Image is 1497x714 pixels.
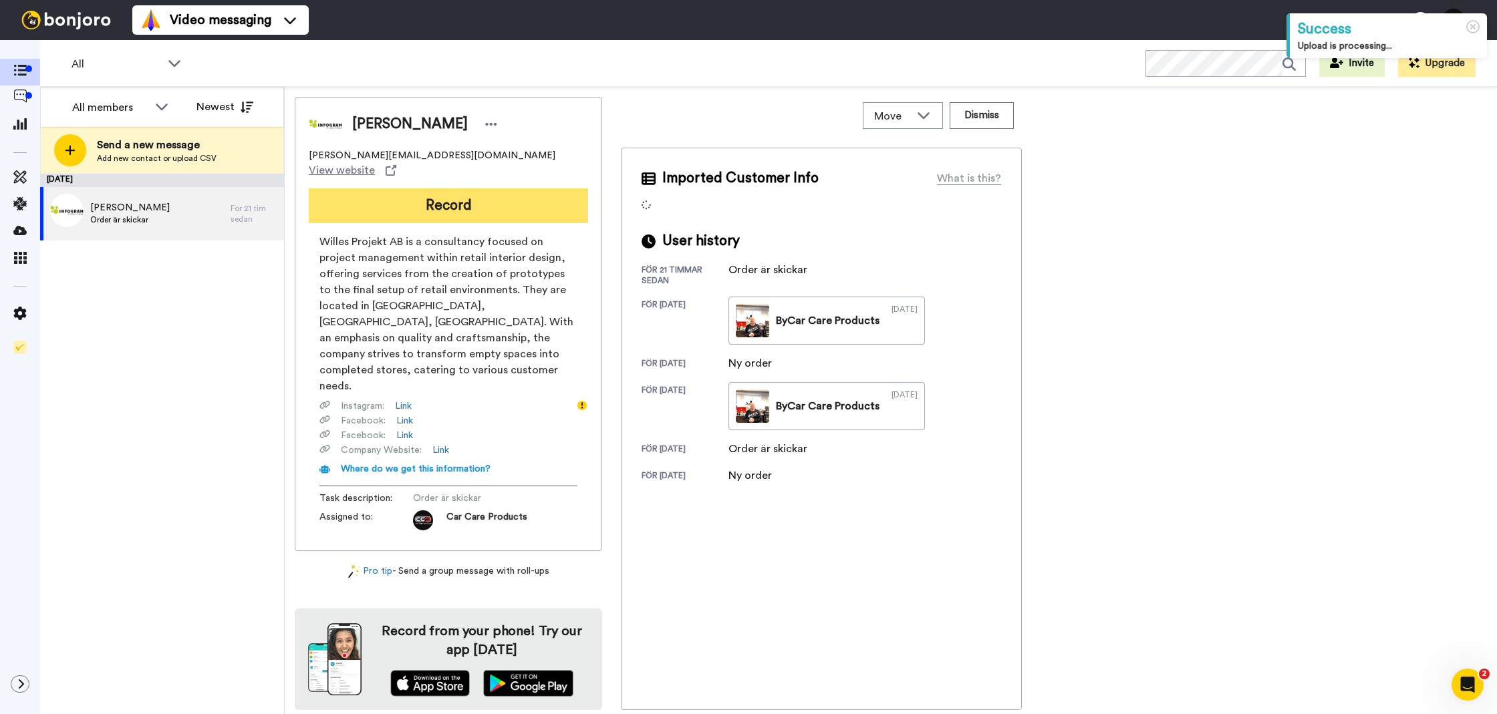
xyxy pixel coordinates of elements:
[375,622,589,659] h4: Record from your phone! Try our app [DATE]
[295,564,602,578] div: - Send a group message with roll-ups
[413,510,433,530] img: fa6b7fd4-c3c4-475b-9b20-179fad50db7e-1719390291.jpg
[432,443,449,457] a: Link
[72,100,148,116] div: All members
[352,114,468,134] span: [PERSON_NAME]
[776,313,879,329] div: By Car Care Products
[309,162,375,178] span: View website
[642,299,728,345] div: för [DATE]
[642,385,728,430] div: för [DATE]
[576,399,588,411] div: Tooltip anchor
[97,153,217,164] span: Add new contact or upload CSV
[308,623,362,695] img: download
[90,201,170,214] span: [PERSON_NAME]
[728,441,807,457] div: Order är skickar
[1398,50,1476,77] button: Upgrade
[348,564,360,578] img: magic-wand.svg
[309,162,396,178] a: View website
[97,137,217,153] span: Send a new message
[90,214,170,225] span: Order är skickar
[13,341,27,354] img: Checklist.svg
[892,389,918,423] div: [DATE]
[662,231,740,251] span: User history
[341,429,386,442] span: Facebook :
[1452,669,1484,701] iframe: Intercom live chat
[642,470,728,484] div: för [DATE]
[728,355,795,371] div: Ny order
[728,262,807,278] div: Order är skickar
[1298,19,1479,39] div: Success
[40,174,284,187] div: [DATE]
[483,670,573,697] img: playstore
[231,203,277,224] div: För 21 tim sedan
[736,304,769,337] img: 9daf1849-73aa-4417-96c9-a9ac1507bc2d-thumb.jpg
[892,304,918,337] div: [DATE]
[16,11,116,29] img: bj-logo-header-white.svg
[341,414,386,427] span: Facebook :
[50,194,84,227] img: 4174829d-ff01-4aee-b153-63b25623fc99.jpg
[341,443,422,457] span: Company Website :
[395,399,412,413] a: Link
[728,468,795,484] div: Ny order
[937,170,1001,186] div: What is this?
[728,297,925,345] a: ByCar Care Products[DATE]
[446,510,527,530] span: Car Care Products
[170,11,271,29] span: Video messaging
[642,443,728,457] div: för [DATE]
[390,670,470,697] img: appstore
[1319,50,1385,77] button: Invite
[72,56,161,72] span: All
[396,429,413,442] a: Link
[662,168,819,188] span: Imported Customer Info
[642,264,728,286] div: för 21 timmar sedan
[319,234,577,394] span: Willes Projekt AB is a consultancy focused on project management within retail interior design, o...
[309,108,342,141] img: Image of Lars Wilhelmson
[319,492,413,505] span: Task description :
[341,464,491,474] span: Where do we get this information?
[309,149,555,162] span: [PERSON_NAME][EMAIL_ADDRESS][DOMAIN_NAME]
[396,414,413,427] a: Link
[736,389,769,423] img: 38bff608-15d4-43f5-9824-1af5e2f47ba7-thumb.jpg
[874,108,910,124] span: Move
[309,188,588,223] button: Record
[1479,669,1490,679] span: 2
[1298,39,1479,53] div: Upload is processing...
[341,399,384,413] span: Instagram :
[319,510,413,530] span: Assigned to:
[642,358,728,371] div: för [DATE]
[348,564,392,578] a: Pro tip
[728,382,925,430] a: ByCar Care Products[DATE]
[413,492,540,505] span: Order är skickar
[186,94,263,120] button: Newest
[950,102,1014,129] button: Dismiss
[140,9,162,31] img: vm-color.svg
[776,398,879,414] div: By Car Care Products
